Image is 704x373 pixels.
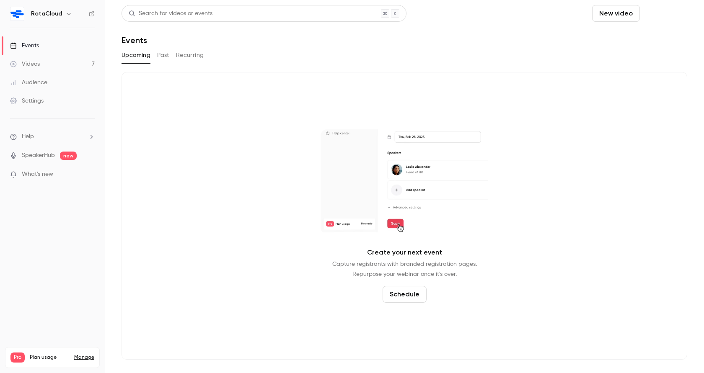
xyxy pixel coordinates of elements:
div: Search for videos or events [129,9,212,18]
button: Upcoming [122,49,150,62]
a: SpeakerHub [22,151,55,160]
button: Schedule [643,5,687,22]
div: Videos [10,60,40,68]
button: Schedule [383,286,427,303]
span: Plan usage [30,354,69,361]
span: Help [22,132,34,141]
img: RotaCloud [10,7,24,21]
p: Capture registrants with branded registration pages. Repurpose your webinar once it's over. [332,259,477,279]
p: Create your next event [367,247,442,257]
a: Manage [74,354,94,361]
span: What's new [22,170,53,179]
button: Recurring [176,49,204,62]
h1: Events [122,35,147,45]
span: Pro [10,352,25,363]
div: Audience [10,78,47,87]
h6: RotaCloud [31,10,62,18]
button: New video [592,5,640,22]
span: new [60,152,77,160]
button: Past [157,49,169,62]
div: Settings [10,97,44,105]
li: help-dropdown-opener [10,132,95,141]
div: Events [10,41,39,50]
